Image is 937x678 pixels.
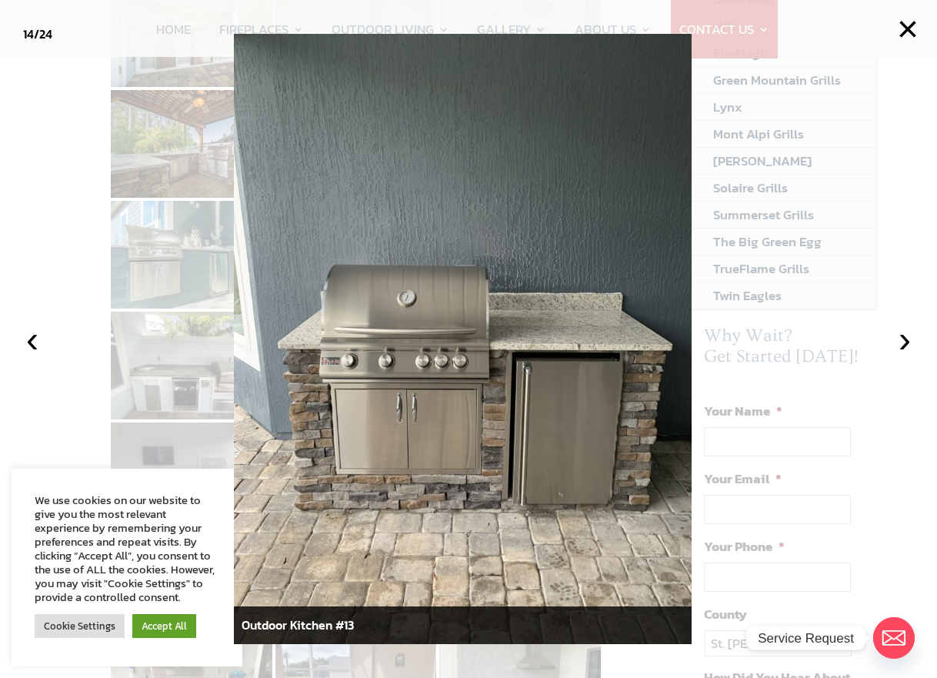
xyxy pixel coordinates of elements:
[234,34,692,644] img: outdoorkitchen4-scaled.jpg
[39,25,52,43] span: 24
[888,322,922,356] button: ›
[132,614,196,638] a: Accept All
[35,493,219,604] div: We use cookies on our website to give you the most relevant experience by remembering your prefer...
[23,25,34,43] span: 14
[891,12,925,46] button: ×
[35,614,125,638] a: Cookie Settings
[15,322,49,356] button: ‹
[873,617,915,659] a: Email
[234,606,692,644] div: Outdoor Kitchen #13
[23,23,52,45] div: /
